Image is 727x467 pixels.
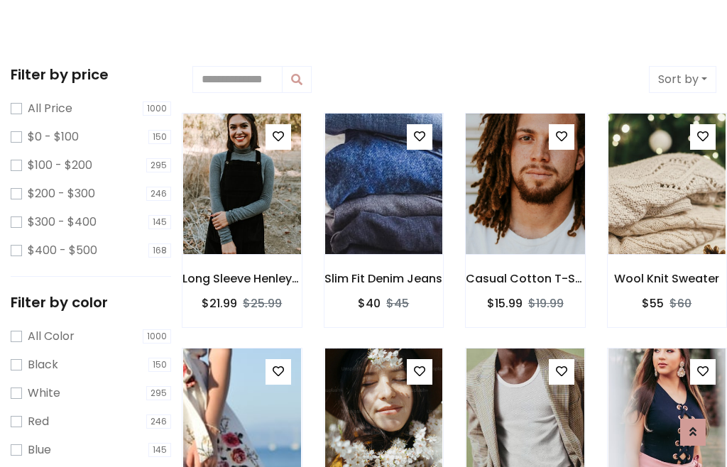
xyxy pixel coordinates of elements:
label: Black [28,356,58,373]
h6: $55 [642,297,664,310]
h5: Filter by color [11,294,171,311]
label: $400 - $500 [28,242,97,259]
label: $100 - $200 [28,157,92,174]
h6: Slim Fit Denim Jeans [324,272,444,285]
label: All Color [28,328,75,345]
span: 295 [146,158,171,172]
button: Sort by [649,66,716,93]
label: White [28,385,60,402]
label: $0 - $100 [28,128,79,145]
del: $60 [669,295,692,312]
span: 295 [146,386,171,400]
span: 150 [148,358,171,372]
del: $45 [386,295,409,312]
del: $19.99 [528,295,564,312]
label: $200 - $300 [28,185,95,202]
label: $300 - $400 [28,214,97,231]
span: 168 [148,243,171,258]
h5: Filter by price [11,66,171,83]
span: 145 [148,443,171,457]
h6: $40 [358,297,381,310]
h6: $21.99 [202,297,237,310]
h6: $15.99 [487,297,523,310]
span: 150 [148,130,171,144]
span: 246 [146,187,171,201]
h6: Long Sleeve Henley T-Shirt [182,272,302,285]
del: $25.99 [243,295,282,312]
label: Red [28,413,49,430]
h6: Wool Knit Sweater [608,272,727,285]
h6: Casual Cotton T-Shirt [466,272,585,285]
span: 246 [146,414,171,429]
label: Blue [28,441,51,458]
span: 145 [148,215,171,229]
label: All Price [28,100,72,117]
span: 1000 [143,101,171,116]
span: 1000 [143,329,171,344]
